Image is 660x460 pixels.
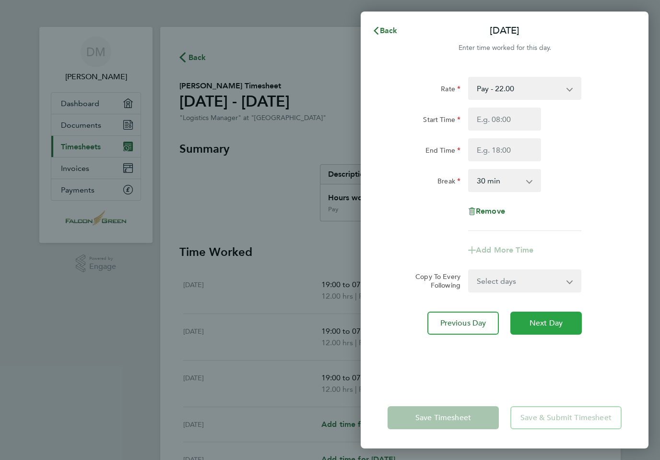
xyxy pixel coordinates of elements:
label: Start Time [423,115,460,127]
span: Remove [476,206,505,216]
div: Enter time worked for this day. [361,42,648,54]
label: Break [437,177,460,188]
span: Next Day [530,318,563,328]
p: [DATE] [490,24,519,37]
span: Back [380,26,398,35]
button: Next Day [510,312,582,335]
input: E.g. 08:00 [468,108,541,131]
button: Back [363,21,407,40]
label: Rate [441,85,460,96]
label: Copy To Every Following [408,272,460,290]
button: Previous Day [427,312,499,335]
label: End Time [425,146,460,157]
input: E.g. 18:00 [468,138,541,161]
span: Previous Day [440,318,486,328]
button: Remove [468,207,505,215]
